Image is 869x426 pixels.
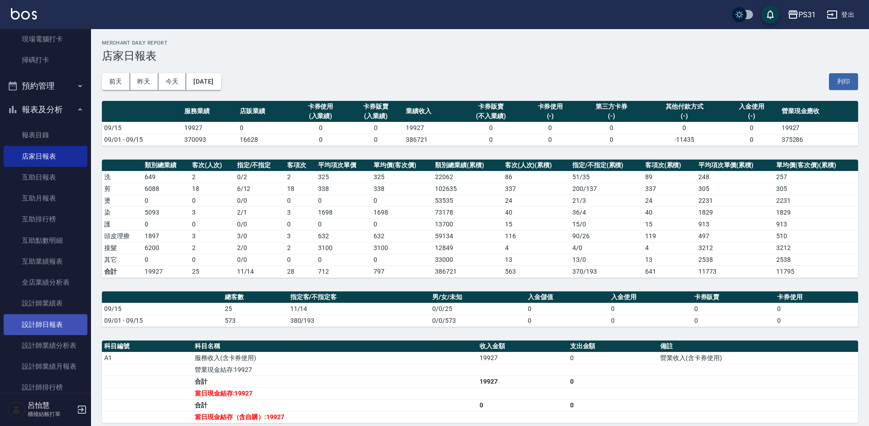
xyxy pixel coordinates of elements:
[237,134,293,145] td: 16628
[371,160,433,171] th: 單均價(客次價)
[696,254,774,266] td: 2538
[235,160,285,171] th: 指定/不指定
[609,315,692,326] td: 0
[102,341,192,352] th: 科目編號
[570,206,643,218] td: 36 / 4
[102,134,182,145] td: 09/01 - 09/15
[235,218,285,230] td: 0 / 0
[182,101,237,122] th: 服務業績
[316,266,371,277] td: 712
[4,377,87,398] a: 設計師排行榜
[525,102,576,111] div: 卡券使用
[371,171,433,183] td: 325
[316,195,371,206] td: 0
[643,218,696,230] td: 15
[28,401,74,410] h5: 呂怡慧
[190,171,235,183] td: 2
[235,195,285,206] td: 0 / 0
[4,356,87,377] a: 設計師業績月報表
[222,315,288,326] td: 573
[829,73,858,90] button: 列印
[371,206,433,218] td: 1698
[285,242,316,254] td: 2
[350,111,401,121] div: (入業績)
[285,171,316,183] td: 2
[130,73,158,90] button: 昨天
[295,111,346,121] div: (入業績)
[503,171,570,183] td: 86
[293,122,349,134] td: 0
[404,122,459,134] td: 19927
[142,206,190,218] td: 5093
[477,376,568,387] td: 19927
[142,218,190,230] td: 0
[643,160,696,171] th: 客項次(累積)
[102,122,182,134] td: 09/15
[102,195,142,206] td: 燙
[459,134,523,145] td: 0
[568,399,658,411] td: 0
[102,160,858,278] table: a dense table
[192,411,477,423] td: 當日現金結存（含自購）:19927
[4,50,87,70] a: 掃碼打卡
[293,134,349,145] td: 0
[570,218,643,230] td: 15 / 0
[235,183,285,195] td: 6 / 12
[4,251,87,272] a: 互助業績報表
[190,160,235,171] th: 客次(人次)
[102,341,858,423] table: a dense table
[643,242,696,254] td: 4
[192,399,477,411] td: 合計
[570,266,643,277] td: 370/193
[4,230,87,251] a: 互助點數明細
[696,160,774,171] th: 平均項次單價(累積)
[774,171,858,183] td: 257
[503,183,570,195] td: 337
[761,5,779,24] button: save
[371,218,433,230] td: 0
[371,230,433,242] td: 632
[371,266,433,277] td: 797
[190,183,235,195] td: 18
[578,122,645,134] td: 0
[433,230,502,242] td: 59134
[237,101,293,122] th: 店販業績
[525,315,609,326] td: 0
[525,291,609,303] th: 入金儲值
[288,315,430,326] td: 380/193
[371,183,433,195] td: 338
[525,111,576,121] div: (-)
[503,230,570,242] td: 116
[4,293,87,314] a: 設計師業績表
[570,183,643,195] td: 200 / 137
[4,209,87,230] a: 互助排行榜
[190,266,235,277] td: 25
[102,218,142,230] td: 護
[433,254,502,266] td: 33000
[570,242,643,254] td: 4 / 0
[692,315,775,326] td: 0
[568,341,658,352] th: 支出金額
[4,29,87,50] a: 現場電腦打卡
[433,242,502,254] td: 12849
[784,5,819,24] button: PS31
[102,254,142,266] td: 其它
[190,206,235,218] td: 3
[350,102,401,111] div: 卡券販賣
[580,111,642,121] div: (-)
[222,303,288,315] td: 25
[186,73,221,90] button: [DATE]
[568,376,658,387] td: 0
[570,254,643,266] td: 13 / 0
[235,254,285,266] td: 0 / 0
[525,303,609,315] td: 0
[823,6,858,23] button: 登出
[779,101,858,122] th: 營業現金應收
[295,102,346,111] div: 卡券使用
[433,266,502,277] td: 386721
[404,101,459,122] th: 業績收入
[775,315,858,326] td: 0
[433,160,502,171] th: 類別總業績(累積)
[158,73,187,90] button: 今天
[696,206,774,218] td: 1829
